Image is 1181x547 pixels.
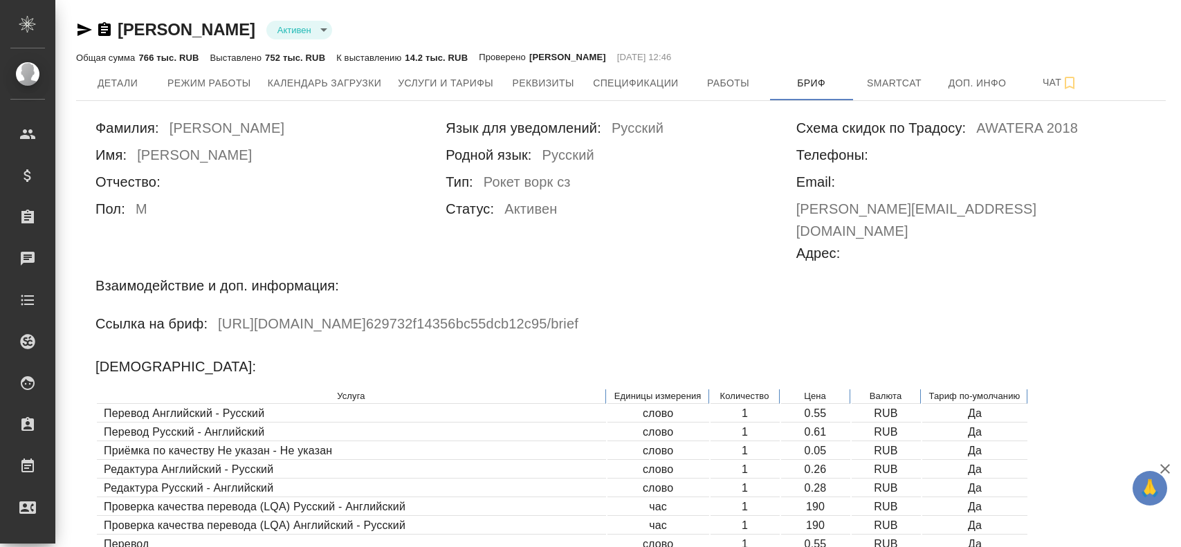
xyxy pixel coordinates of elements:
h6: [URL][DOMAIN_NAME] 629732f14356bc55dcb12c95 /brief [218,313,578,340]
h6: [PERSON_NAME] [170,117,284,144]
td: Проверка качества перевода (LQA) Русский - Английский [97,499,606,516]
td: Да [922,443,1028,460]
td: Да [922,461,1028,479]
p: 14.2 тыс. RUB [405,53,468,63]
p: 752 тыс. RUB [265,53,325,63]
div: Активен [266,21,332,39]
span: Smartcat [861,75,928,92]
span: Режим работы [167,75,251,92]
h6: Отчество: [95,171,161,193]
h6: Рокет ворк сз [484,171,571,198]
span: Детали [84,75,151,92]
h6: Фамилия: [95,117,159,139]
p: Проверено [479,50,529,64]
td: Перевод Английский - Русский [97,405,606,423]
span: Работы [695,75,762,92]
td: 1 [711,480,780,497]
p: Выставлено [210,53,266,63]
td: 0.61 [781,424,850,441]
p: [PERSON_NAME] [529,50,606,64]
td: 190 [781,499,850,516]
svg: Подписаться [1061,75,1078,91]
td: Да [922,499,1028,516]
p: Тариф по-умолчанию [929,389,1020,403]
h6: [PERSON_NAME][EMAIL_ADDRESS][DOMAIN_NAME] [796,198,1146,242]
button: Скопировать ссылку [96,21,113,38]
td: Приёмка по качеству Не указан - Не указан [97,443,606,460]
td: Да [922,424,1028,441]
td: RUB [852,461,921,479]
span: Услуги и тарифы [398,75,493,92]
td: Перевод Русский - Английский [97,424,606,441]
p: К выставлению [336,53,405,63]
td: RUB [852,480,921,497]
button: Активен [273,24,315,36]
h6: Ссылка на бриф: [95,313,208,335]
h6: Схема скидок по Традосу: [796,117,967,139]
h6: Телефоны: [796,144,868,166]
h6: Язык для уведомлений: [446,117,601,139]
td: Да [922,480,1028,497]
td: слово [607,461,709,479]
h6: Родной язык: [446,144,531,166]
p: [DATE] 12:46 [617,50,672,64]
h6: AWATERA 2018 [976,117,1078,144]
td: Да [922,517,1028,535]
p: Количество [717,389,772,403]
td: 1 [711,424,780,441]
td: RUB [852,405,921,423]
a: [PERSON_NAME] [118,20,255,39]
td: 190 [781,517,850,535]
td: Редактура Английский - Русский [97,461,606,479]
td: 1 [711,405,780,423]
span: Реквизиты [510,75,576,92]
td: RUB [852,424,921,441]
h6: [PERSON_NAME] [137,144,252,171]
td: Проверка качества перевода (LQA) Английский - Русский [97,517,606,535]
td: час [607,517,709,535]
td: 1 [711,517,780,535]
span: Календарь загрузки [268,75,382,92]
h6: Email: [796,171,835,193]
p: Цена [788,389,843,403]
td: Да [922,405,1028,423]
h6: Русский [612,117,663,144]
p: 766 тыс. RUB [138,53,199,63]
h6: Взаимодействие и доп. информация: [95,275,339,297]
td: Редактура Русский - Английский [97,480,606,497]
h6: Русский [542,144,594,171]
td: 0.26 [781,461,850,479]
td: слово [607,443,709,460]
button: Скопировать ссылку для ЯМессенджера [76,21,93,38]
td: 1 [711,443,780,460]
td: RUB [852,517,921,535]
td: слово [607,405,709,423]
p: Услуга [104,389,598,403]
p: Общая сумма [76,53,138,63]
p: Единицы измерения [614,389,702,403]
td: 0.05 [781,443,850,460]
td: RUB [852,443,921,460]
h6: Пол: [95,198,125,220]
td: слово [607,480,709,497]
td: слово [607,424,709,441]
button: 🙏 [1133,471,1167,506]
h6: [DEMOGRAPHIC_DATA]: [95,355,256,378]
td: 0.55 [781,405,850,423]
h6: Имя: [95,144,127,166]
h6: М [136,198,147,225]
p: Валюта [859,389,913,403]
span: Спецификации [593,75,678,92]
h6: Тип: [446,171,473,193]
span: Бриф [778,75,845,92]
td: 0.28 [781,480,850,497]
h6: Адрес: [796,242,841,264]
td: RUB [852,499,921,516]
span: Чат [1027,74,1094,91]
span: Доп. инфо [944,75,1011,92]
h6: Статус: [446,198,494,220]
span: 🙏 [1138,474,1162,503]
td: час [607,499,709,516]
h6: Активен [504,198,557,225]
td: 1 [711,499,780,516]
